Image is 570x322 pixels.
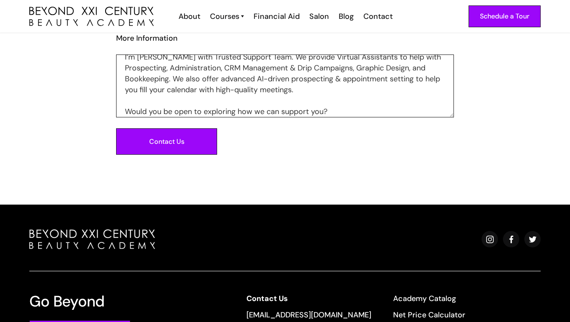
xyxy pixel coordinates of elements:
div: Contact [363,11,393,22]
div: Salon [309,11,329,22]
a: About [173,11,205,22]
a: Net Price Calculator [393,309,530,320]
div: Courses [210,11,239,22]
h6: More Information [116,33,454,44]
img: beyond beauty logo [29,229,155,249]
input: Contact Us [116,128,217,155]
a: Contact [358,11,397,22]
a: Academy Catalog [393,293,530,304]
a: home [29,7,154,26]
a: [EMAIL_ADDRESS][DOMAIN_NAME] [246,309,371,320]
strong: Contact Us [246,293,288,304]
img: beyond 21st century beauty academy logo [29,7,154,26]
h3: Go Beyond [29,293,105,309]
a: Financial Aid [248,11,304,22]
a: Salon [304,11,333,22]
div: Schedule a Tour [480,11,529,22]
a: Courses [210,11,244,22]
div: About [179,11,200,22]
a: Blog [333,11,358,22]
div: Financial Aid [254,11,300,22]
a: Schedule a Tour [469,5,541,27]
a: Contact Us [246,293,371,304]
div: Blog [339,11,354,22]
